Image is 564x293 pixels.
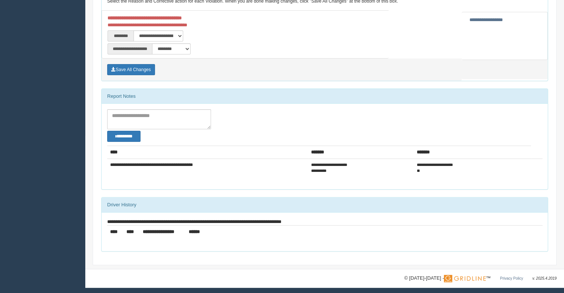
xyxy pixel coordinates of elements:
[500,276,523,280] a: Privacy Policy
[404,274,557,282] div: © [DATE]-[DATE] - ™
[532,276,557,280] span: v. 2025.4.2019
[444,275,486,282] img: Gridline
[107,64,155,75] button: Save
[107,131,141,142] button: Change Filter Options
[102,197,548,212] div: Driver History
[102,89,548,104] div: Report Notes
